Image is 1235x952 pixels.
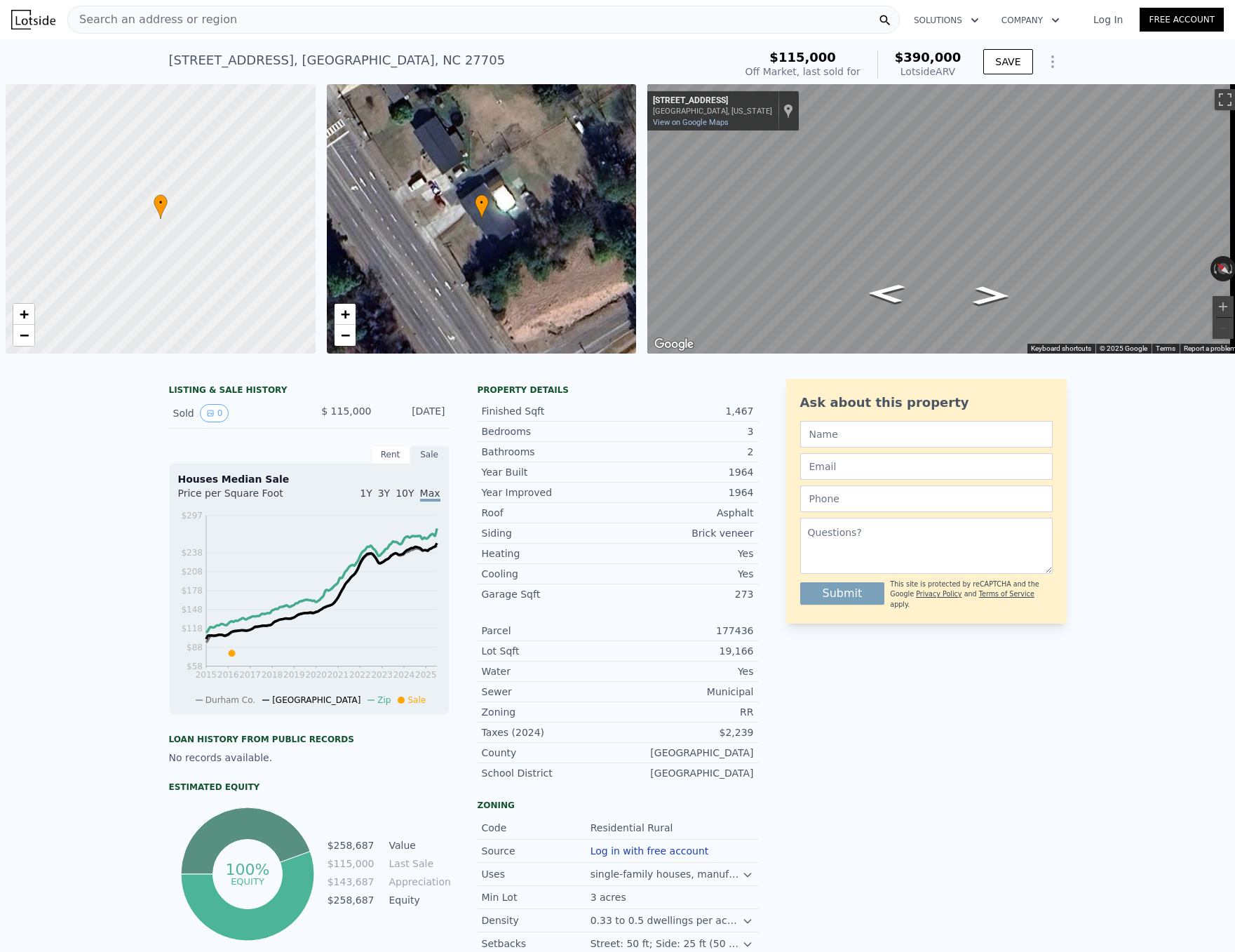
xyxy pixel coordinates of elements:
tspan: 2015 [195,670,217,680]
td: $258,687 [327,838,375,853]
a: Log In [1077,13,1140,27]
button: View historical data [200,404,229,422]
div: Property details [478,384,758,396]
button: Solutions [903,8,990,33]
td: Equity [386,892,450,908]
div: [STREET_ADDRESS] , [GEOGRAPHIC_DATA] , NC 27705 [169,51,506,70]
div: single-family houses, manufactured homes [590,867,743,881]
td: $258,687 [327,892,375,908]
div: 1,467 [618,404,754,418]
div: Cooling [482,567,618,581]
tspan: equity [231,876,264,886]
div: Asphalt [618,506,754,520]
button: Rotate counterclockwise [1210,256,1218,281]
span: Zip [377,695,391,705]
div: [GEOGRAPHIC_DATA], [US_STATE] [653,107,772,116]
button: Keyboard shortcuts [1031,344,1091,354]
button: Zoom in [1213,296,1234,317]
span: $ 115,000 [321,405,371,417]
a: Free Account [1140,8,1224,32]
tspan: $297 [181,511,203,521]
div: Loan history from public records [169,734,450,745]
div: Yes [618,664,754,678]
a: Show location on map [783,103,793,119]
div: Yes [618,567,754,581]
div: Ask about this property [800,393,1053,413]
tspan: 2022 [349,670,371,680]
span: Search an address or region [68,11,237,28]
span: 3Y [378,488,390,499]
div: 1964 [618,485,754,500]
span: 1Y [360,488,372,499]
div: Yes [618,547,754,561]
div: Setbacks [482,937,590,951]
td: $143,687 [327,874,375,890]
button: Company [990,8,1071,33]
span: Max [420,488,440,502]
div: Density [482,913,590,927]
div: 2 [618,445,754,459]
div: Street: 50 ft; Side: 25 ft (50 total); Rear: 50 ft [590,937,743,951]
button: Zoom out [1213,318,1234,339]
div: Bedrooms [482,424,618,438]
span: Durham Co. [205,695,255,705]
span: + [20,305,29,323]
div: Sold [173,404,298,422]
td: Last Sale [386,856,450,871]
div: Water [482,664,618,678]
a: Zoom out [335,325,356,346]
div: [STREET_ADDRESS] [653,95,772,107]
span: • [154,196,168,209]
span: 10Y [396,488,414,499]
div: Garage Sqft [482,587,618,601]
div: Zoning [478,800,758,811]
input: Email [800,453,1053,480]
path: Go Southeast, State Rd 1003 [957,281,1026,309]
a: Zoom in [13,304,34,325]
div: Lotside ARV [895,65,961,79]
div: 177436 [618,624,754,638]
div: LISTING & SALE HISTORY [169,384,450,398]
td: Appreciation [386,874,450,890]
div: School District [482,766,618,780]
tspan: $88 [187,643,203,652]
div: Uses [482,867,590,881]
div: • [154,194,168,219]
div: Parcel [482,624,618,638]
span: − [340,326,349,344]
a: View on Google Maps [653,118,729,127]
div: This site is protected by reCAPTCHA and the Google and apply. [890,579,1052,610]
span: − [20,326,29,344]
tspan: 2024 [393,670,414,680]
div: $2,239 [618,725,754,739]
img: Lotside [11,10,55,29]
tspan: 2020 [305,670,327,680]
div: [GEOGRAPHIC_DATA] [618,746,754,760]
div: County [482,746,618,760]
a: Open this area in Google Maps (opens a new window) [651,335,697,354]
div: Taxes (2024) [482,725,618,739]
a: Terms of Service [979,590,1034,598]
div: Lot Sqft [482,644,618,658]
div: Municipal [618,685,754,699]
div: Heating [482,547,618,561]
button: Log in with free account [590,845,709,857]
div: 1964 [618,465,754,479]
button: Submit [800,582,885,605]
span: [GEOGRAPHIC_DATA] [272,695,360,705]
div: Siding [482,526,618,540]
tspan: 2016 [217,670,239,680]
div: Residential Rural [590,821,676,835]
tspan: 100% [226,861,270,878]
div: 273 [618,587,754,601]
path: Go Northwest, State Rd 1003 [852,279,921,307]
tspan: 2023 [371,670,393,680]
button: SAVE [983,49,1032,74]
div: Year Improved [482,485,618,500]
span: + [340,305,349,323]
span: $390,000 [895,50,961,65]
div: Sale [410,445,450,464]
tspan: 2021 [327,670,349,680]
div: Off Market, last sold for [745,65,861,79]
div: Estimated Equity [169,782,450,793]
